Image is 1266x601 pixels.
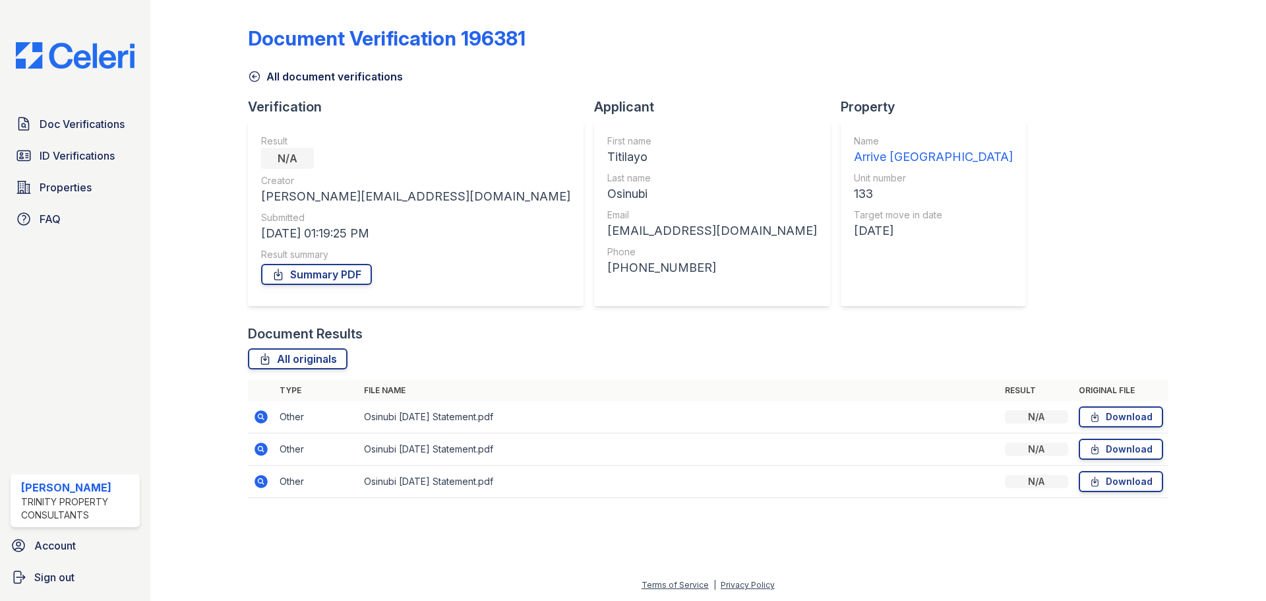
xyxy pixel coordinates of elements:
[5,42,145,69] img: CE_Logo_Blue-a8612792a0a2168367f1c8372b55b34899dd931a85d93a1a3d3e32e68fde9ad4.png
[1005,443,1068,456] div: N/A
[1005,475,1068,488] div: N/A
[607,259,817,277] div: [PHONE_NUMBER]
[607,245,817,259] div: Phone
[642,580,709,590] a: Terms of Service
[607,135,817,148] div: First name
[1079,406,1163,427] a: Download
[854,148,1013,166] div: Arrive [GEOGRAPHIC_DATA]
[248,26,526,50] div: Document Verification 196381
[261,187,570,206] div: [PERSON_NAME][EMAIL_ADDRESS][DOMAIN_NAME]
[261,211,570,224] div: Submitted
[261,224,570,243] div: [DATE] 01:19:25 PM
[854,208,1013,222] div: Target move in date
[261,264,372,285] a: Summary PDF
[40,116,125,132] span: Doc Verifications
[40,179,92,195] span: Properties
[274,380,359,401] th: Type
[11,142,140,169] a: ID Verifications
[1211,548,1253,588] iframe: chat widget
[248,348,347,369] a: All originals
[721,580,775,590] a: Privacy Policy
[1073,380,1168,401] th: Original file
[1000,380,1073,401] th: Result
[854,185,1013,203] div: 133
[841,98,1037,116] div: Property
[1079,471,1163,492] a: Download
[5,564,145,590] a: Sign out
[34,538,76,554] span: Account
[261,248,570,261] div: Result summary
[34,569,75,585] span: Sign out
[854,135,1013,166] a: Name Arrive [GEOGRAPHIC_DATA]
[248,69,403,84] a: All document verifications
[854,222,1013,240] div: [DATE]
[11,174,140,201] a: Properties
[359,466,1000,498] td: Osinubi [DATE] Statement.pdf
[40,211,61,227] span: FAQ
[261,174,570,187] div: Creator
[274,433,359,466] td: Other
[248,325,363,343] div: Document Results
[607,222,817,240] div: [EMAIL_ADDRESS][DOMAIN_NAME]
[607,172,817,185] div: Last name
[21,495,135,522] div: Trinity Property Consultants
[1079,439,1163,460] a: Download
[607,185,817,203] div: Osinubi
[274,466,359,498] td: Other
[359,401,1000,433] td: Osinubi [DATE] Statement.pdf
[713,580,716,590] div: |
[359,380,1000,401] th: File name
[11,111,140,137] a: Doc Verifications
[607,208,817,222] div: Email
[21,480,135,495] div: [PERSON_NAME]
[5,532,145,559] a: Account
[40,148,115,164] span: ID Verifications
[248,98,594,116] div: Verification
[274,401,359,433] td: Other
[11,206,140,232] a: FAQ
[359,433,1000,466] td: Osinubi [DATE] Statement.pdf
[854,135,1013,148] div: Name
[607,148,817,166] div: Titilayo
[594,98,841,116] div: Applicant
[261,148,314,169] div: N/A
[854,172,1013,185] div: Unit number
[261,135,570,148] div: Result
[1005,410,1068,424] div: N/A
